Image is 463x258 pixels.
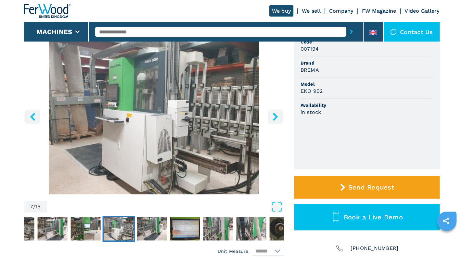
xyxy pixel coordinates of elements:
[348,183,394,191] span: Send Request
[344,213,403,221] span: Book a Live Demo
[202,216,234,242] button: Go to Slide 10
[301,102,433,108] span: Availability
[390,29,397,35] img: Contact us
[36,216,69,242] button: Go to Slide 5
[37,217,67,240] img: 3fe759fffa03c3cb4d53f8d377411bf3
[137,217,167,240] img: 379d5b2facf4acbafacee10c5ea66e64
[405,8,439,14] a: Video Gallery
[71,217,100,240] img: 5a719c5ad45a00ed6f457df5c5da5e00
[35,204,41,209] span: 15
[30,204,33,209] span: 7
[269,217,299,240] img: 3452a12a8a274ef239f56a433ec6d230
[104,217,134,240] img: ad56b6b34bb1547b6b2a0f51583b13e9
[335,244,344,253] img: Phone
[102,216,135,242] button: Go to Slide 7
[301,66,319,74] h3: BREMA
[301,87,323,95] h3: EKO 902
[36,28,72,36] button: Machines
[269,5,294,17] a: We buy
[235,216,267,242] button: Go to Slide 11
[4,217,34,240] img: 15a4d6e4a76ed949817e5c1772797b7b
[301,45,319,53] h3: 007194
[302,8,321,14] a: We sell
[169,216,201,242] button: Go to Slide 9
[301,39,433,45] span: Code
[25,109,40,124] button: left-button
[384,22,440,42] div: Contact us
[301,81,433,87] span: Model
[294,176,440,199] button: Send Request
[3,216,35,242] button: Go to Slide 4
[135,216,168,242] button: Go to Slide 8
[435,229,458,253] iframe: Chat
[329,8,354,14] a: Company
[218,248,249,254] em: Unit Measure
[346,24,356,39] button: submit-button
[170,217,200,240] img: 987f651ace67d47f70402673eeaf3044
[24,4,71,18] img: Ferwood
[203,217,233,240] img: d680b41c27af5b9c9bd20f35f5432cea
[301,60,433,66] span: Brand
[24,37,284,194] img: Vertical CNC Machine Centres BREMA EKO 902
[268,216,301,242] button: Go to Slide 12
[351,244,399,253] span: [PHONE_NUMBER]
[438,213,454,229] a: sharethis
[236,217,266,240] img: ececd90fca581872fd1a8a7bab7d1194
[294,204,440,230] button: Book a Live Demo
[49,201,283,213] button: Open Fullscreen
[362,8,396,14] a: FW Magazine
[24,37,284,194] div: Go to Slide 7
[268,109,283,124] button: right-button
[69,216,102,242] button: Go to Slide 6
[33,204,35,209] span: /
[301,108,321,116] h3: in stock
